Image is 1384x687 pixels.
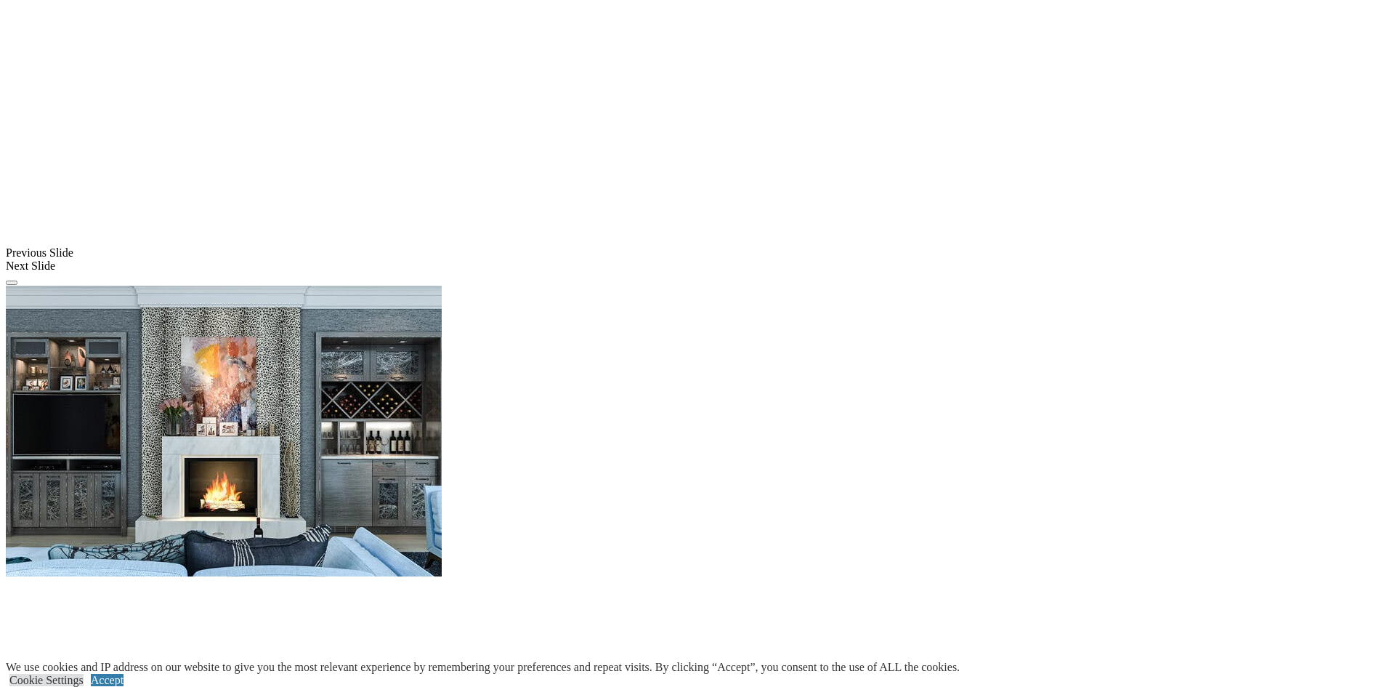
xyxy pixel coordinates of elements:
[9,674,84,686] a: Cookie Settings
[6,661,960,674] div: We use cookies and IP address on our website to give you the most relevant experience by remember...
[6,286,442,576] img: Banner for mobile view
[91,674,124,686] a: Accept
[6,260,1378,273] div: Next Slide
[6,281,17,285] button: Click here to pause slide show
[6,246,1378,260] div: Previous Slide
